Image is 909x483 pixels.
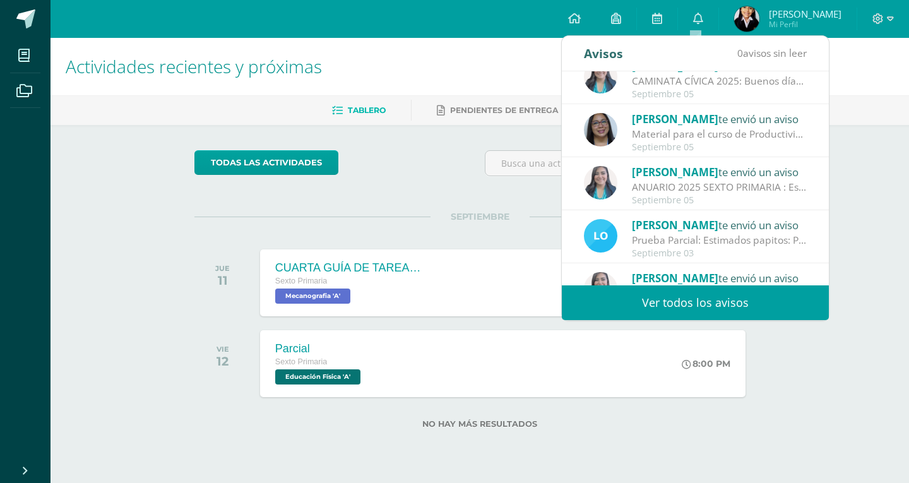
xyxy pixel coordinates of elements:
a: todas las Actividades [194,150,338,175]
div: Septiembre 05 [632,195,807,206]
div: 11 [215,273,230,288]
span: [PERSON_NAME] [632,218,718,232]
div: JUE [215,264,230,273]
input: Busca una actividad próxima aquí... [485,151,765,176]
img: be92b6c484970536b82811644e40775c.png [584,272,617,306]
label: No hay más resultados [194,419,766,429]
div: Material para el curso de Productividad: Para el día lunes debe traer ilustraciones de los animal... [632,127,807,141]
div: te envió un aviso [632,217,807,233]
a: Pendientes de entrega [437,100,558,121]
div: 12 [217,354,229,369]
span: [PERSON_NAME] [769,8,841,20]
span: Mecanografia 'A' [275,289,350,304]
div: Septiembre 05 [632,142,807,153]
div: Septiembre 03 [632,248,807,259]
span: Pendientes de entrega [450,105,558,115]
div: te envió un aviso [632,164,807,180]
div: Septiembre 05 [632,89,807,100]
div: Avisos [584,36,623,71]
span: 0 [737,46,743,60]
img: bee59b59740755476ce24ece7b326715.png [584,219,617,253]
img: be92b6c484970536b82811644e40775c.png [584,166,617,200]
a: Tablero [332,100,386,121]
span: Sexto Primaria [275,357,328,366]
span: avisos sin leer [737,46,807,60]
span: SEPTIEMBRE [431,211,530,222]
div: VIE [217,345,229,354]
div: 8:00 PM [682,358,730,369]
div: Prueba Parcial: Estimados papitos: Por este medio les informo que el día miércoles 9 se llevará a... [632,233,807,247]
div: CUARTA GUÍA DE TAREAS DEL CUARTO BIMESTRE [275,261,427,275]
div: te envió un aviso [632,270,807,286]
span: Tablero [348,105,386,115]
img: 22868ae0eb3deb9b3a5973302d633094.png [734,6,759,32]
span: [PERSON_NAME] [632,271,718,285]
span: Sexto Primaria [275,277,328,285]
span: [PERSON_NAME] [632,165,718,179]
span: Educación Física 'A' [275,369,360,385]
div: CAMINATA CÍVICA 2025: Buenos días queridos padres de familia Esperando se encuentren bien, por es... [632,74,807,88]
span: [PERSON_NAME] [632,112,718,126]
img: 90c3bb5543f2970d9a0839e1ce488333.png [584,113,617,146]
a: Ver todos los avisos [562,285,829,320]
div: ANUARIO 2025 SEXTO PRIMARIA : Estudiantes: Envío enlace para trabajar lo solicitado en anuario, d... [632,180,807,194]
span: Actividades recientes y próximas [66,54,322,78]
span: Mi Perfil [769,19,841,30]
img: be92b6c484970536b82811644e40775c.png [584,60,617,93]
div: Parcial [275,342,364,355]
div: te envió un aviso [632,110,807,127]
